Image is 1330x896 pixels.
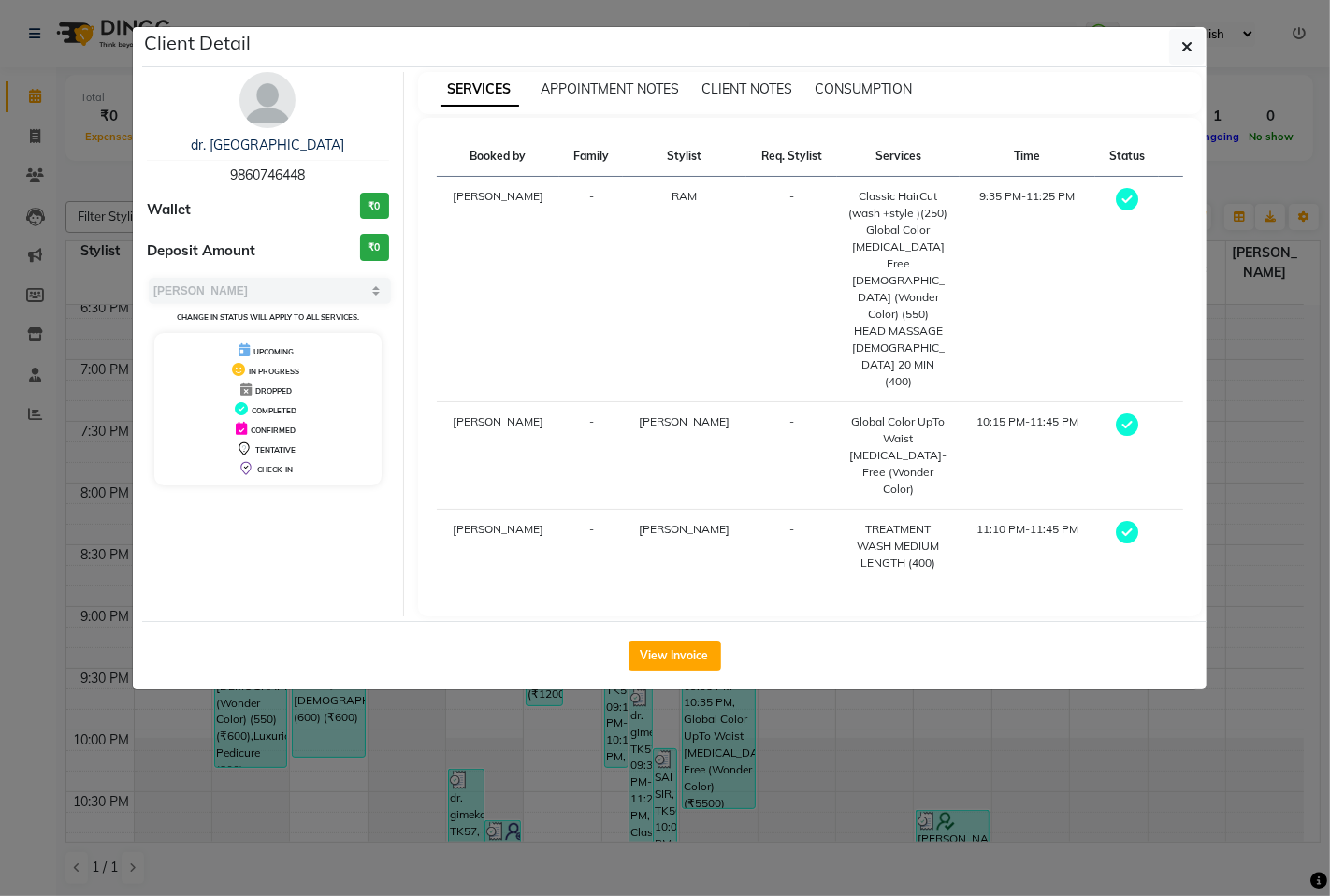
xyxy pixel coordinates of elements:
td: [PERSON_NAME] [437,402,560,510]
th: Family [559,137,623,177]
td: - [746,510,837,584]
span: UPCOMING [253,347,294,356]
div: Global Color UpTo Waist [MEDICAL_DATA]-Free (Wonder Color) [848,413,948,498]
td: 9:35 PM-11:25 PM [960,177,1095,402]
span: COMPLETED [252,406,296,415]
td: 10:15 PM-11:45 PM [960,402,1095,510]
span: Wallet [147,199,191,221]
th: Req. Stylist [746,137,837,177]
td: [PERSON_NAME] [437,510,560,584]
span: Deposit Amount [147,240,255,262]
span: CLIENT NOTES [702,80,793,97]
div: Global Color [MEDICAL_DATA] Free [DEMOGRAPHIC_DATA] (Wonder Color) (550) [848,222,948,323]
span: DROPPED [255,386,292,396]
h5: Client Detail [144,29,251,57]
td: - [746,402,837,510]
td: - [559,177,623,402]
h3: ₹0 [360,193,389,220]
img: avatar [239,72,296,128]
button: View Invoice [629,641,721,671]
span: 9860746448 [230,166,305,183]
th: Services [837,137,960,177]
div: TREATMENT WASH MEDIUM LENGTH (400) [848,521,948,571]
span: [PERSON_NAME] [640,522,730,536]
span: CHECK-IN [257,465,293,474]
td: - [559,510,623,584]
th: Time [960,137,1095,177]
th: Stylist [623,137,746,177]
td: [PERSON_NAME] [437,177,560,402]
h3: ₹0 [360,234,389,261]
div: HEAD MASSAGE [DEMOGRAPHIC_DATA] 20 MIN (400) [848,323,948,390]
th: Booked by [437,137,560,177]
span: SERVICES [441,73,519,107]
th: Status [1095,137,1159,177]
span: TENTATIVE [255,445,296,455]
span: APPOINTMENT NOTES [542,80,680,97]
a: dr. [GEOGRAPHIC_DATA] [191,137,344,153]
td: - [746,177,837,402]
span: IN PROGRESS [249,367,299,376]
span: CONSUMPTION [816,80,913,97]
span: CONFIRMED [251,426,296,435]
div: Classic HairCut (wash +style )(250) [848,188,948,222]
td: - [559,402,623,510]
small: Change in status will apply to all services. [177,312,359,322]
td: 11:10 PM-11:45 PM [960,510,1095,584]
span: RAM [672,189,698,203]
span: [PERSON_NAME] [640,414,730,428]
